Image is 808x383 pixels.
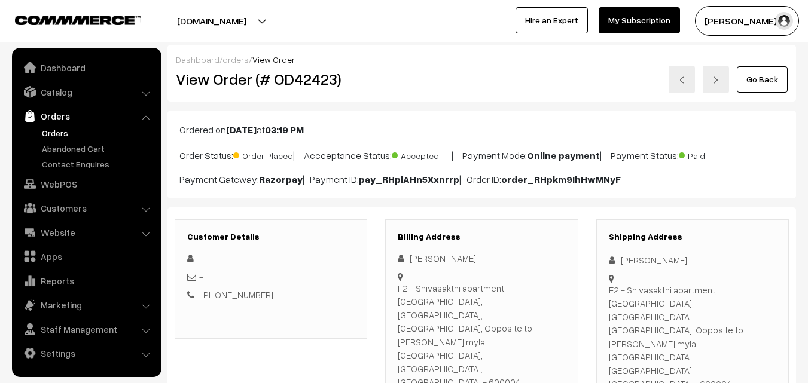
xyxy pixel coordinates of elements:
b: Razorpay [259,173,303,185]
a: orders [222,54,249,65]
b: order_RHpkm9IhHwMNyF [501,173,621,185]
h3: Customer Details [187,232,355,242]
span: View Order [252,54,295,65]
span: Accepted [392,146,452,162]
a: [PHONE_NUMBER] [201,289,273,300]
a: Orders [39,127,157,139]
a: Catalog [15,81,157,103]
a: COMMMERCE [15,12,120,26]
p: Payment Gateway: | Payment ID: | Order ID: [179,172,784,186]
a: Abandoned Cart [39,142,157,155]
img: right-arrow.png [712,76,719,84]
p: Ordered on at [179,122,784,137]
a: Reports [15,270,157,292]
div: [PERSON_NAME] [398,252,565,265]
img: left-arrow.png [678,76,685,84]
a: Website [15,222,157,243]
a: Contact Enquires [39,158,157,170]
b: Online payment [527,149,600,161]
a: Staff Management [15,318,157,340]
a: Orders [15,105,157,127]
button: [DOMAIN_NAME] [135,6,288,36]
a: My Subscription [599,7,680,33]
b: 03:19 PM [265,124,304,136]
div: [PERSON_NAME] [609,253,776,267]
div: / / [176,53,788,66]
a: Dashboard [15,57,157,78]
button: [PERSON_NAME] s… [695,6,799,36]
a: Go Back [737,66,788,93]
a: Apps [15,246,157,267]
a: WebPOS [15,173,157,195]
h2: View Order (# OD42423) [176,70,368,88]
a: Marketing [15,294,157,315]
img: user [775,12,793,30]
h3: Shipping Address [609,232,776,242]
img: COMMMERCE [15,16,141,24]
a: Customers [15,197,157,219]
a: Dashboard [176,54,219,65]
p: Order Status: | Accceptance Status: | Payment Mode: | Payment Status: [179,146,784,163]
b: [DATE] [226,124,257,136]
b: pay_RHplAHn5Xxnrrp [359,173,459,185]
div: - [187,252,355,265]
div: - [187,270,355,284]
span: Paid [679,146,739,162]
span: Order Placed [233,146,293,162]
h3: Billing Address [398,232,565,242]
a: Hire an Expert [516,7,588,33]
a: Settings [15,342,157,364]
